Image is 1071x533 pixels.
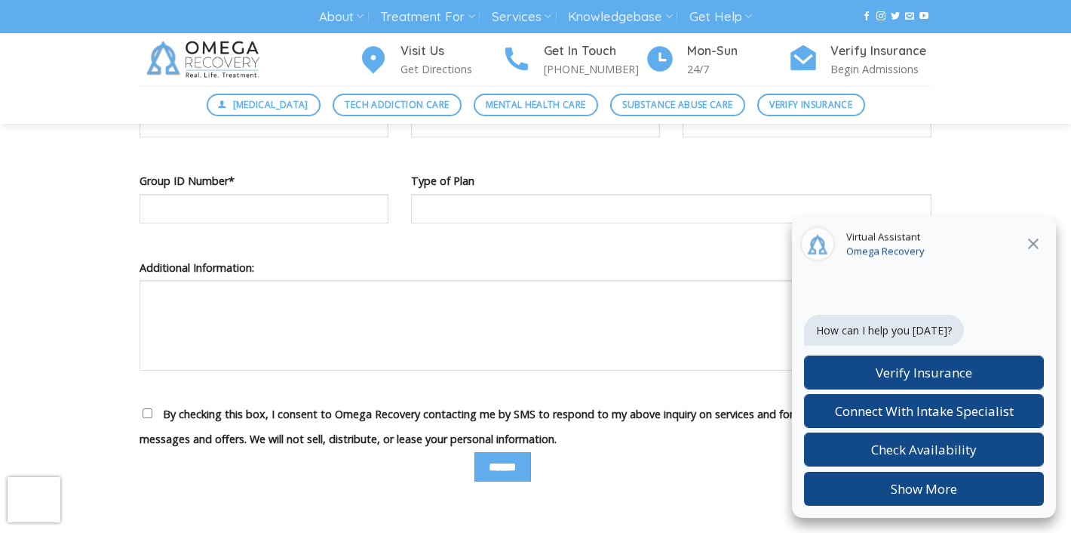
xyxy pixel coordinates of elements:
a: Substance Abuse Care [610,94,745,116]
h4: Verify Insurance [830,42,931,61]
span: By checking this box, I consent to Omega Recovery contacting me by SMS to respond to my above inq... [140,407,880,446]
a: Follow on Facebook [862,11,871,22]
a: Services [492,3,551,31]
a: Tech Addiction Care [333,94,462,116]
a: Follow on Instagram [876,11,885,22]
p: Begin Admissions [830,60,931,78]
h4: Visit Us [400,42,502,61]
label: Group ID Number* [140,172,388,189]
a: Verify Insurance Begin Admissions [788,42,931,79]
input: By checking this box, I consent to Omega Recovery contacting me by SMS to respond to my above inq... [143,408,152,418]
a: Mental Health Care [474,94,598,116]
h4: Get In Touch [544,42,645,61]
a: Follow on YouTube [919,11,928,22]
a: Knowledgebase [568,3,672,31]
img: Omega Recovery [140,33,272,86]
a: Treatment For [380,3,474,31]
span: [MEDICAL_DATA] [233,97,308,112]
span: Substance Abuse Care [622,97,732,112]
a: Get Help [689,3,752,31]
p: [PHONE_NUMBER] [544,60,645,78]
a: Send us an email [905,11,914,22]
a: About [319,3,364,31]
a: Verify Insurance [757,94,865,116]
span: Mental Health Care [486,97,585,112]
a: Get In Touch [PHONE_NUMBER] [502,42,645,79]
a: [MEDICAL_DATA] [207,94,321,116]
p: 24/7 [687,60,788,78]
a: Visit Us Get Directions [358,42,502,79]
a: Follow on Twitter [891,11,900,22]
p: Get Directions [400,60,502,78]
span: Verify Insurance [769,97,852,112]
span: Tech Addiction Care [345,97,449,112]
h4: Mon-Sun [687,42,788,61]
label: Additional Information: [140,259,931,276]
label: Type of Plan [411,172,931,189]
